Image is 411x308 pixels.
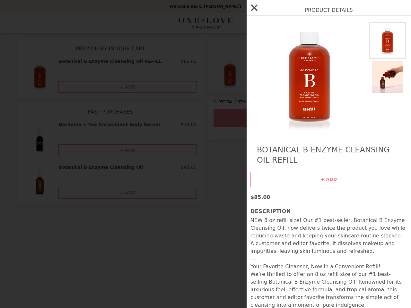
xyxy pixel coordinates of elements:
[250,193,407,201] p: $85.00
[250,22,368,132] img: Default Title
[369,59,406,95] img: Default Title
[250,208,407,215] h3: Description
[250,172,407,187] button: + ADD
[250,263,380,269] strong: Your Favorite Cleanser, Now in a Convenient Refill!
[250,217,405,254] span: NEW 8 oz refill size! Our #1 best-seller, Botanical B Enzyme Cleansing Oil, now delivers twice th...
[257,145,401,165] h2: Botanical B Enzyme Cleansing Oil REFILL
[250,255,407,263] p: ---
[369,22,406,59] img: Default Title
